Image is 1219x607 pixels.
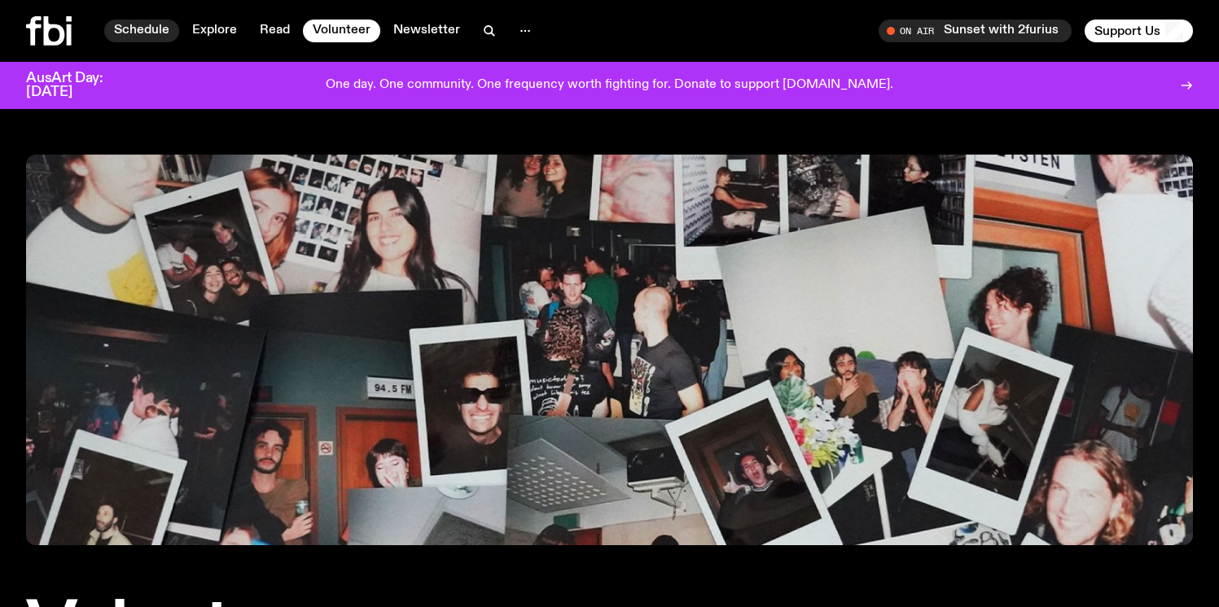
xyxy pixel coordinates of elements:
img: A collage of photographs and polaroids showing FBI volunteers. [26,155,1193,545]
button: Support Us [1085,20,1193,42]
a: Volunteer [303,20,380,42]
a: Explore [182,20,247,42]
p: One day. One community. One frequency worth fighting for. Donate to support [DOMAIN_NAME]. [326,78,893,93]
button: On AirSunset with 2furius [879,20,1072,42]
span: Support Us [1094,24,1160,38]
h3: AusArt Day: [DATE] [26,72,130,99]
a: Schedule [104,20,179,42]
a: Newsletter [384,20,470,42]
a: Read [250,20,300,42]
